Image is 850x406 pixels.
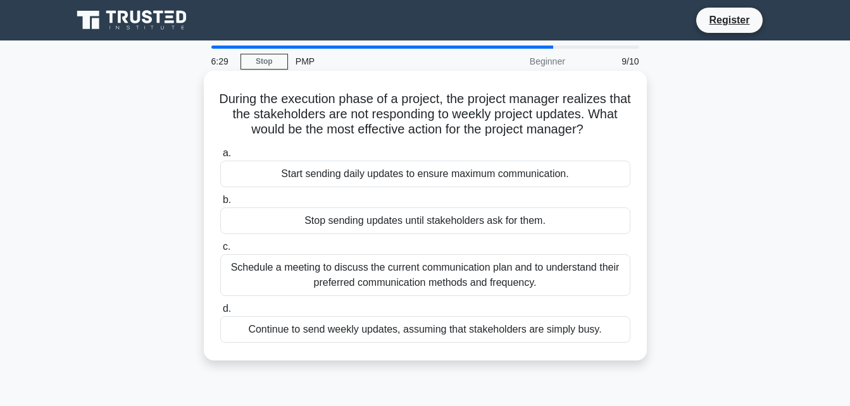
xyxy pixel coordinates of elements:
div: 6:29 [204,49,241,74]
div: Schedule a meeting to discuss the current communication plan and to understand their preferred co... [220,254,630,296]
a: Stop [241,54,288,70]
span: a. [223,147,231,158]
span: c. [223,241,230,252]
div: 9/10 [573,49,647,74]
div: Start sending daily updates to ensure maximum communication. [220,161,630,187]
span: b. [223,194,231,205]
div: Beginner [462,49,573,74]
h5: During the execution phase of a project, the project manager realizes that the stakeholders are n... [219,91,632,138]
div: PMP [288,49,462,74]
a: Register [701,12,757,28]
div: Continue to send weekly updates, assuming that stakeholders are simply busy. [220,316,630,343]
span: d. [223,303,231,314]
div: Stop sending updates until stakeholders ask for them. [220,207,630,234]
